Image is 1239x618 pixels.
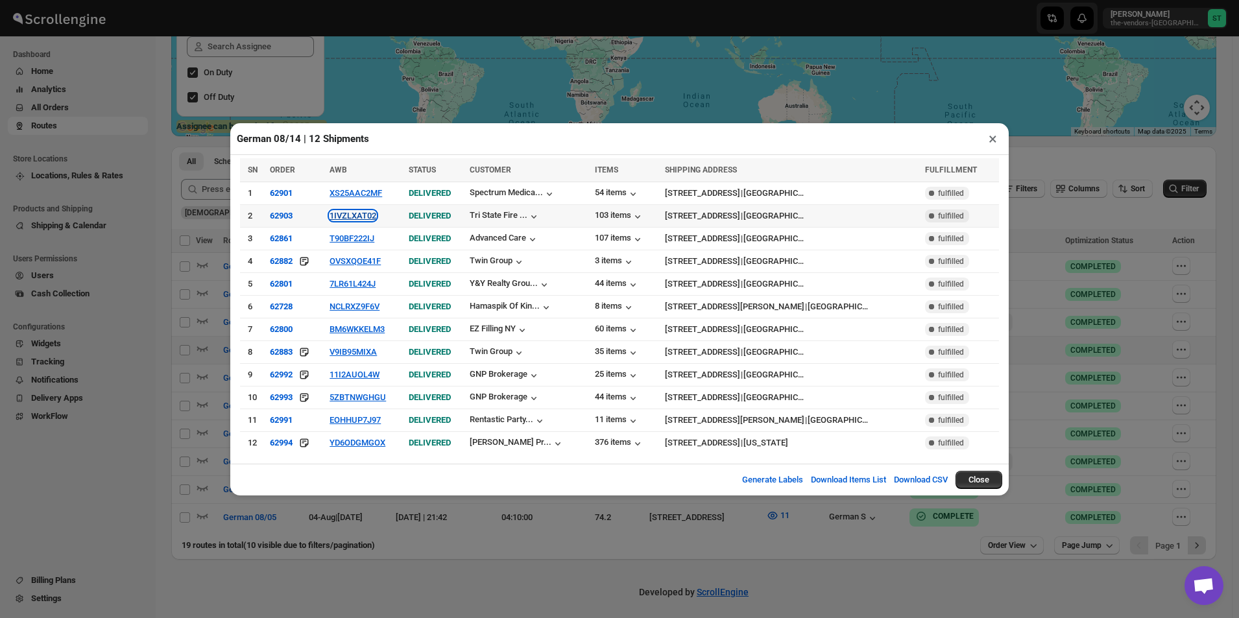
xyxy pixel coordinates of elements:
[665,278,740,291] div: [STREET_ADDRESS]
[1185,566,1223,605] a: Open chat
[270,438,293,447] div: 62994
[409,392,451,402] span: DELIVERED
[470,346,525,359] button: Twin Group
[330,438,385,447] button: YD6ODGMGOX
[938,347,964,357] span: fulfilled
[470,278,538,288] div: Y&Y Realty Grou...
[330,370,379,379] button: 11I2AUOL4W
[595,210,644,223] div: 103 items
[330,324,385,334] button: BM6WKKELM3
[665,187,917,200] div: |
[665,368,917,381] div: |
[240,227,266,250] td: 3
[270,279,293,289] div: 62801
[665,414,804,427] div: [STREET_ADDRESS][PERSON_NAME]
[665,436,917,449] div: |
[270,211,293,220] button: 62903
[595,414,640,427] button: 11 items
[270,347,293,357] div: 62883
[409,211,451,220] span: DELIVERED
[330,415,381,425] button: EOHHUP7J97
[330,165,347,174] span: AWB
[470,392,540,405] button: GNP Brokerage
[938,392,964,403] span: fulfilled
[938,279,964,289] span: fulfilled
[237,132,369,145] h2: German 08/14 | 12 Shipments
[330,256,381,266] button: OVSXQOE41F
[470,256,525,268] button: Twin Group
[240,182,266,204] td: 1
[665,436,740,449] div: [STREET_ADDRESS]
[270,165,295,174] span: ORDER
[743,209,805,222] div: [GEOGRAPHIC_DATA]
[665,391,740,404] div: [STREET_ADDRESS]
[470,369,540,382] div: GNP Brokerage
[409,370,451,379] span: DELIVERED
[595,324,640,337] button: 60 items
[270,346,293,359] button: 62883
[240,250,266,272] td: 4
[330,233,374,243] button: T90BF222IJ
[743,232,805,245] div: [GEOGRAPHIC_DATA]
[470,187,556,200] button: Spectrum Medica...
[470,437,551,447] div: [PERSON_NAME] Pr...
[595,256,635,268] div: 3 items
[938,233,964,244] span: fulfilled
[665,255,917,268] div: |
[470,233,539,246] button: Advanced Care
[665,232,740,245] div: [STREET_ADDRESS]
[270,233,293,243] button: 62861
[270,188,293,198] div: 62901
[270,256,293,266] div: 62882
[330,302,379,311] button: NCLRXZ9F6V
[743,368,805,381] div: [GEOGRAPHIC_DATA]
[938,415,964,425] span: fulfilled
[409,165,436,174] span: STATUS
[240,318,266,340] td: 7
[665,300,917,313] div: |
[470,210,540,223] button: Tri State Fire ...
[270,368,293,381] button: 62992
[925,165,977,174] span: FULFILLMENT
[595,369,640,382] div: 25 items
[470,278,551,291] button: Y&Y Realty Grou...
[803,467,894,493] button: Download Items List
[743,187,805,200] div: [GEOGRAPHIC_DATA]
[409,302,451,311] span: DELIVERED
[938,302,964,312] span: fulfilled
[665,391,917,404] div: |
[330,347,377,357] button: V9IB95MIXA
[470,324,529,337] div: EZ Filling NY
[270,302,293,311] button: 62728
[808,414,869,427] div: [GEOGRAPHIC_DATA]
[270,324,293,334] button: 62800
[938,438,964,448] span: fulfilled
[270,391,293,404] button: 62993
[665,323,740,336] div: [STREET_ADDRESS]
[595,346,640,359] div: 35 items
[595,437,644,450] div: 376 items
[409,233,451,243] span: DELIVERED
[240,204,266,227] td: 2
[938,188,964,198] span: fulfilled
[808,300,869,313] div: [GEOGRAPHIC_DATA]
[270,436,293,449] button: 62994
[665,209,740,222] div: [STREET_ADDRESS]
[240,340,266,363] td: 8
[270,255,293,268] button: 62882
[270,392,293,402] div: 62993
[595,187,640,200] button: 54 items
[665,368,740,381] div: [STREET_ADDRESS]
[409,279,451,289] span: DELIVERED
[270,370,293,379] div: 62992
[240,431,266,454] td: 12
[665,346,740,359] div: [STREET_ADDRESS]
